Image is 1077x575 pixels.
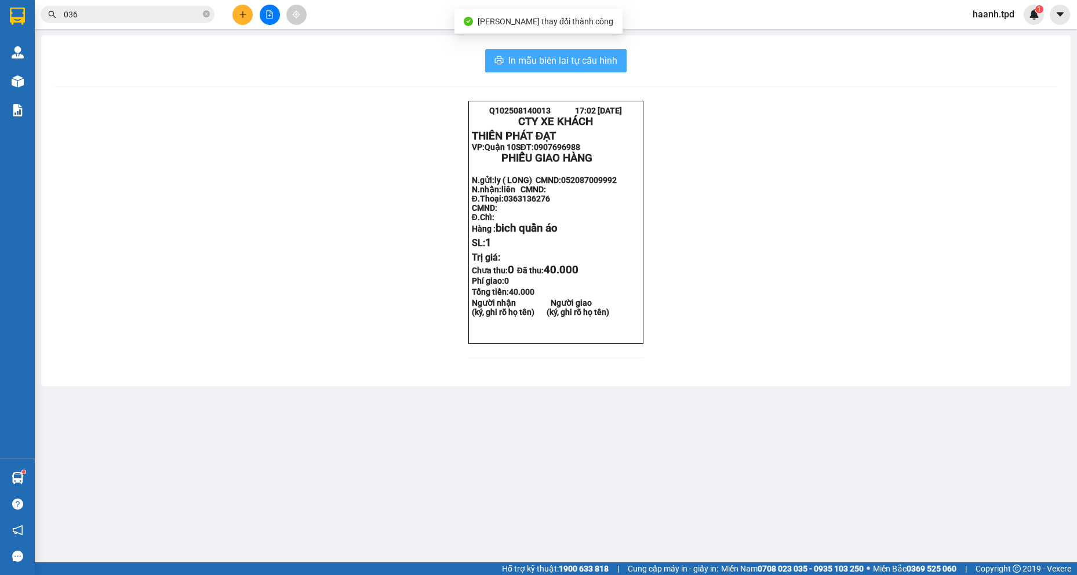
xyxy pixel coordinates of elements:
[965,562,967,575] span: |
[478,17,613,26] span: [PERSON_NAME] thay đổi thành công
[12,499,23,510] span: question-circle
[867,566,870,571] span: ⚪️
[963,7,1024,21] span: haanh.tpd
[48,10,56,19] span: search
[232,5,253,25] button: plus
[472,224,558,233] strong: Hàng :
[559,564,609,573] strong: 1900 633 818
[292,10,300,19] span: aim
[10,8,25,25] img: logo-vxr
[501,185,546,194] span: liên CMND:
[518,115,593,128] strong: CTY XE KHÁCH
[12,472,24,484] img: warehouse-icon
[504,194,550,203] span: 0363136276
[464,17,473,26] span: check-circle
[472,307,609,317] strong: (ký, ghi rõ họ tên) (ký, ghi rõ họ tên)
[472,213,494,222] strong: Đ.Chỉ:
[628,562,718,575] span: Cung cấp máy in - giấy in:
[472,298,592,307] strong: Người nhận Người giao
[598,106,622,115] span: [DATE]
[472,130,556,142] strong: THIÊN PHÁT ĐẠT
[472,266,578,275] strong: Chưa thu: Đã thu:
[758,564,864,573] strong: 0708 023 035 - 0935 103 250
[544,263,578,276] span: 40.000
[508,53,617,68] span: In mẫu biên lai tự cấu hình
[508,263,514,276] span: 0
[472,142,580,152] strong: VP: SĐT:
[472,237,492,248] span: SL:
[494,56,504,67] span: printer
[472,287,534,296] span: Tổng tiền:
[1013,565,1021,573] span: copyright
[472,252,500,263] span: Trị giá:
[12,104,24,116] img: solution-icon
[485,142,516,152] span: Quận 10
[203,9,210,20] span: close-circle
[286,5,307,25] button: aim
[1035,5,1043,13] sup: 1
[1037,5,1041,13] span: 1
[12,551,23,562] span: message
[721,562,864,575] span: Miền Nam
[472,175,617,185] strong: N.gửi:
[1055,9,1065,20] span: caret-down
[501,152,592,164] span: PHIẾU GIAO HÀNG
[561,175,617,185] span: 052087009992
[496,222,558,235] span: bich quần áo
[504,276,509,285] span: 0
[472,276,509,285] strong: Phí giao:
[22,470,26,474] sup: 1
[12,75,24,87] img: warehouse-icon
[907,564,956,573] strong: 0369 525 060
[472,185,546,194] strong: N.nhận:
[485,49,627,72] button: printerIn mẫu biên lai tự cấu hình
[485,236,492,249] span: 1
[203,10,210,17] span: close-circle
[260,5,280,25] button: file-add
[617,562,619,575] span: |
[502,562,609,575] span: Hỗ trợ kỹ thuật:
[489,106,551,115] span: Q102508140013
[12,525,23,536] span: notification
[1029,9,1039,20] img: icon-new-feature
[873,562,956,575] span: Miền Bắc
[12,46,24,58] img: warehouse-icon
[64,8,201,21] input: Tìm tên, số ĐT hoặc mã đơn
[575,106,596,115] span: 17:02
[265,10,274,19] span: file-add
[534,142,580,152] span: 0907696988
[239,10,247,19] span: plus
[1050,5,1070,25] button: caret-down
[472,194,550,203] strong: Đ.Thoại:
[472,203,497,213] strong: CMND:
[494,175,617,185] span: ly ( LONG) CMND:
[509,287,534,296] span: 40.000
